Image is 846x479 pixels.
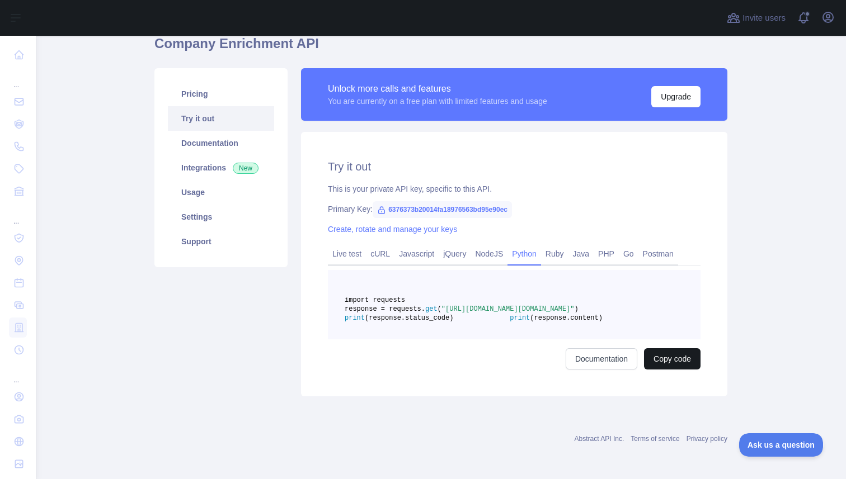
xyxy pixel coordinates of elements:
span: New [233,163,258,174]
span: Invite users [742,12,786,25]
div: Unlock more calls and features [328,82,547,96]
span: response = requests. [345,305,425,313]
a: Documentation [168,131,274,155]
a: Usage [168,180,274,205]
a: Create, rotate and manage your keys [328,225,457,234]
a: Javascript [394,245,439,263]
div: This is your private API key, specific to this API. [328,183,701,195]
span: (response.status_code) [365,314,453,322]
div: ... [9,362,27,385]
span: get [425,305,438,313]
a: Java [568,245,594,263]
a: NodeJS [471,245,507,263]
button: Copy code [644,348,701,369]
a: Settings [168,205,274,229]
a: Python [507,245,541,263]
a: Privacy policy [687,435,727,443]
iframe: Toggle Customer Support [739,433,824,457]
span: print [510,314,530,322]
a: Try it out [168,106,274,131]
a: Documentation [566,348,637,369]
a: Live test [328,245,366,263]
h1: Company Enrichment API [154,35,727,61]
a: Support [168,229,274,254]
a: Terms of service [631,435,679,443]
div: ... [9,203,27,226]
a: jQuery [439,245,471,263]
a: Abstract API Inc. [575,435,624,443]
div: ... [9,67,27,89]
a: Postman [638,245,678,263]
a: Pricing [168,82,274,106]
div: Primary Key: [328,203,701,215]
a: PHP [594,245,619,263]
button: Invite users [725,9,788,27]
button: Upgrade [651,86,701,107]
h2: Try it out [328,159,701,174]
a: Go [619,245,638,263]
span: ( [438,305,441,313]
a: Integrations New [168,155,274,180]
span: "[URL][DOMAIN_NAME][DOMAIN_NAME]" [441,305,575,313]
span: (response.content) [530,314,603,322]
span: import requests [345,296,405,304]
span: ) [574,305,578,313]
a: cURL [366,245,394,263]
span: print [345,314,365,322]
div: You are currently on a free plan with limited features and usage [328,96,547,107]
span: 6376373b20014fa18976563bd95e90ec [373,201,512,218]
a: Ruby [541,245,568,263]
